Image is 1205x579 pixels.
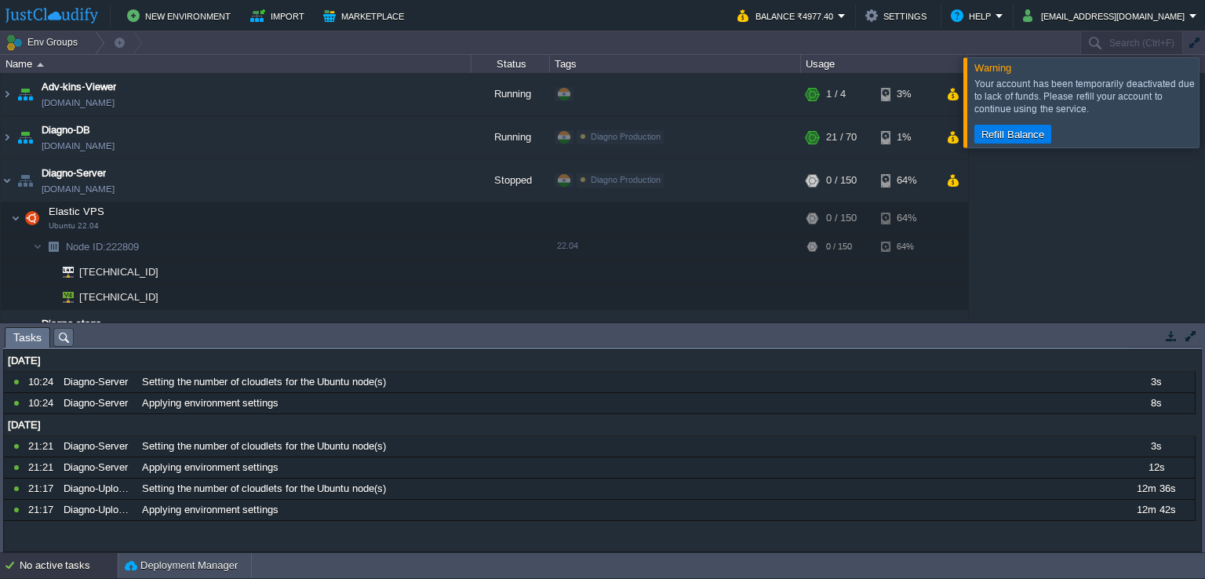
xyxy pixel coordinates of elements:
span: Tasks [13,328,42,348]
img: AMDAwAAAACH5BAEAAAAALAAAAAABAAEAAAICRAEAOw== [52,285,74,309]
button: Settings [865,6,931,25]
span: Setting the number of cloudlets for the Ubuntu node(s) [142,482,386,496]
img: AMDAwAAAACH5BAEAAAAALAAAAAABAAEAAAICRAEAOw== [42,235,64,259]
span: Diagno Production [591,132,661,141]
div: 10:24 [28,372,58,392]
span: Applying environment settings [142,396,278,410]
a: Diagno-DB [42,122,90,138]
div: Diagno-Server [60,372,137,392]
button: Import [250,6,309,25]
img: AMDAwAAAACH5BAEAAAAALAAAAAABAAEAAAICRAEAOw== [1,116,13,158]
img: AMDAwAAAACH5BAEAAAAALAAAAAABAAEAAAICRAEAOw== [14,73,36,115]
div: Diagno-Server [60,393,137,413]
span: 222809 [64,240,141,253]
div: Your account has been temporarily deactivated due to lack of funds. Please refill your account to... [974,78,1195,115]
button: Refill Balance [977,127,1049,141]
button: Deployment Manager [125,558,238,574]
button: Env Groups [5,31,83,53]
div: 64% [881,202,932,234]
div: 3s [1117,436,1194,457]
span: Diagno Production [591,175,661,184]
img: AMDAwAAAACH5BAEAAAAALAAAAAABAAEAAAICRAEAOw== [14,310,36,352]
div: 12s [1117,457,1194,478]
a: [TECHNICAL_ID] [78,291,161,303]
div: 32 / 80 [826,310,857,352]
span: Applying environment settings [142,461,278,475]
img: AMDAwAAAACH5BAEAAAAALAAAAAABAAEAAAICRAEAOw== [11,202,20,234]
div: 10:24 [28,393,58,413]
div: Running [471,73,550,115]
span: Applying environment settings [142,503,278,517]
span: [DOMAIN_NAME] [42,138,115,154]
div: Status [472,55,549,73]
div: 12m 36s [1117,479,1194,499]
div: Usage [802,55,967,73]
img: AMDAwAAAACH5BAEAAAAALAAAAAABAAEAAAICRAEAOw== [33,235,42,259]
button: New Environment [127,6,235,25]
div: Diagno-Server [60,436,137,457]
img: JustCloudify [5,8,98,24]
div: [DATE] [4,415,1195,435]
a: Elastic VPSUbuntu 22.04 [47,206,107,217]
div: Running [471,116,550,158]
span: Setting the number of cloudlets for the Ubuntu node(s) [142,439,386,453]
div: 72% [881,310,932,352]
span: [TECHNICAL_ID] [78,260,161,284]
div: 0 / 150 [826,235,852,259]
button: Help [951,6,996,25]
img: AMDAwAAAACH5BAEAAAAALAAAAAABAAEAAAICRAEAOw== [14,159,36,202]
div: Diagno-Upload-Server [60,500,137,520]
a: Node ID:222809 [64,240,141,253]
img: AMDAwAAAACH5BAEAAAAALAAAAAABAAEAAAICRAEAOw== [1,310,13,352]
div: 0 / 150 [826,202,857,234]
iframe: chat widget [1139,516,1189,563]
a: [TECHNICAL_ID] [78,266,161,278]
button: [EMAIL_ADDRESS][DOMAIN_NAME] [1023,6,1189,25]
span: Setting the number of cloudlets for the Ubuntu node(s) [142,375,386,389]
div: 1% [881,116,932,158]
div: 12m 42s [1117,500,1194,520]
img: AMDAwAAAACH5BAEAAAAALAAAAAABAAEAAAICRAEAOw== [14,116,36,158]
img: AMDAwAAAACH5BAEAAAAALAAAAAABAAEAAAICRAEAOw== [52,260,74,284]
span: Elastic VPS [47,205,107,218]
div: Name [2,55,471,73]
span: [DOMAIN_NAME] [42,181,115,197]
div: Diagno-Upload-Server [60,479,137,499]
div: [DATE] [4,351,1195,371]
div: 64% [881,235,932,259]
img: AMDAwAAAACH5BAEAAAAALAAAAAABAAEAAAICRAEAOw== [1,73,13,115]
img: AMDAwAAAACH5BAEAAAAALAAAAAABAAEAAAICRAEAOw== [21,202,43,234]
div: 64% [881,159,932,202]
div: Diagno-Server [60,457,137,478]
div: 21:17 [28,500,58,520]
span: Warning [974,62,1011,74]
a: Diagno-stage [42,316,101,332]
img: AMDAwAAAACH5BAEAAAAALAAAAAABAAEAAAICRAEAOw== [42,260,52,284]
div: 8s [1117,393,1194,413]
div: 0 / 150 [826,159,857,202]
a: Adv-kins-Viewer [42,79,116,95]
div: Running [471,310,550,352]
div: 21:17 [28,479,58,499]
div: 3% [881,73,932,115]
a: Diagno-Server [42,166,106,181]
button: Marketplace [323,6,409,25]
div: 21:21 [28,436,58,457]
div: No active tasks [20,553,118,578]
span: [TECHNICAL_ID] [78,285,161,309]
div: 1 / 4 [826,73,846,115]
span: 22.04 [557,241,578,250]
div: 21 / 70 [826,116,857,158]
a: [DOMAIN_NAME] [42,95,115,111]
img: AMDAwAAAACH5BAEAAAAALAAAAAABAAEAAAICRAEAOw== [42,285,52,309]
span: Node ID: [66,241,106,253]
button: Balance ₹4977.40 [737,6,838,25]
div: Stopped [471,159,550,202]
img: AMDAwAAAACH5BAEAAAAALAAAAAABAAEAAAICRAEAOw== [1,159,13,202]
div: Tags [551,55,800,73]
div: 21:21 [28,457,58,478]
